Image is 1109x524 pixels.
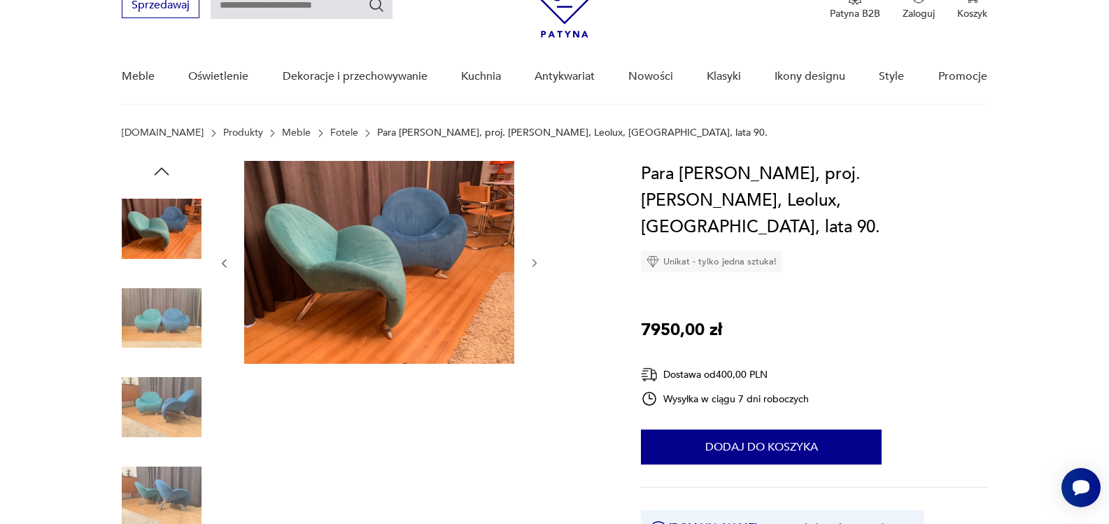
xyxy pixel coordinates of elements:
p: Patyna B2B [830,7,880,20]
a: Kuchnia [461,50,501,104]
a: Fotele [330,127,358,139]
a: Antykwariat [535,50,595,104]
h1: Para [PERSON_NAME], proj. [PERSON_NAME], Leolux, [GEOGRAPHIC_DATA], lata 90. [641,161,987,241]
a: [DOMAIN_NAME] [122,127,204,139]
img: Ikona diamentu [647,255,659,268]
a: Produkty [223,127,263,139]
a: Oświetlenie [188,50,248,104]
img: Zdjęcie produktu Para foteli Papageno, proj. Jan Armgardt, Leolux, Holandia, lata 90. [122,367,202,447]
p: Para [PERSON_NAME], proj. [PERSON_NAME], Leolux, [GEOGRAPHIC_DATA], lata 90. [377,127,768,139]
a: Klasyki [707,50,741,104]
a: Nowości [628,50,673,104]
div: Wysyłka w ciągu 7 dni roboczych [641,390,809,407]
a: Meble [282,127,311,139]
a: Promocje [938,50,987,104]
img: Ikona dostawy [641,366,658,383]
button: Dodaj do koszyka [641,430,882,465]
p: 7950,00 zł [641,317,722,344]
iframe: Smartsupp widget button [1061,468,1101,507]
img: Zdjęcie produktu Para foteli Papageno, proj. Jan Armgardt, Leolux, Holandia, lata 90. [122,189,202,269]
a: Ikony designu [775,50,845,104]
img: Zdjęcie produktu Para foteli Papageno, proj. Jan Armgardt, Leolux, Holandia, lata 90. [122,278,202,358]
a: Meble [122,50,155,104]
p: Zaloguj [903,7,935,20]
div: Dostawa od 400,00 PLN [641,366,809,383]
a: Dekoracje i przechowywanie [283,50,428,104]
p: Koszyk [957,7,987,20]
img: Zdjęcie produktu Para foteli Papageno, proj. Jan Armgardt, Leolux, Holandia, lata 90. [244,161,514,364]
a: Style [879,50,904,104]
a: Sprzedawaj [122,1,199,11]
div: Unikat - tylko jedna sztuka! [641,251,782,272]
